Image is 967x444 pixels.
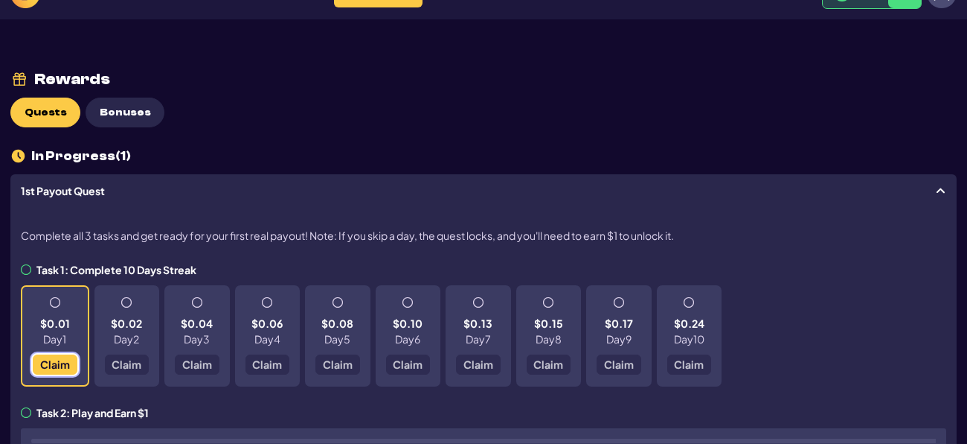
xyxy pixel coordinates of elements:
p: $0.04 [181,318,213,329]
p: Day 1 [43,334,66,344]
p: Day 8 [536,334,562,344]
p: $0.10 [393,318,423,329]
h3: Task 2: Play and Earn $1 [21,407,149,418]
button: Quests [10,98,80,127]
p: Day 3 [184,334,210,344]
p: Day 4 [254,334,280,344]
p: $0.24 [674,318,704,329]
img: rewards [10,70,29,89]
p: Day 7 [466,334,491,344]
p: Day 2 [114,334,139,344]
a: 1st Payout Quest [10,174,957,207]
span: Complete all 3 tasks and get ready for your first real payout! Note: If you skip a day, the quest... [21,228,674,244]
img: icon [10,148,26,164]
span: Bonuses [100,107,151,119]
p: $0.15 [534,318,563,329]
p: $0.08 [321,318,353,329]
p: Day 10 [674,334,704,344]
button: Claim [33,355,77,375]
button: Bonuses [86,98,164,127]
p: $0.13 [463,318,492,329]
div: Rewards [34,72,110,87]
h2: In Progress ( 1 ) [10,148,957,164]
p: $0.06 [251,318,283,329]
p: $0.17 [605,318,633,329]
p: Day 6 [395,334,420,344]
span: 1st Payout Quest [21,185,934,196]
span: Quests [25,107,67,119]
h3: Task 1: Complete 10 Days Streak [21,264,196,275]
p: Day 5 [324,334,350,344]
p: $0.01 [40,318,70,329]
p: $0.02 [111,318,142,329]
p: Day 9 [606,334,632,344]
span: Claim [40,359,70,370]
